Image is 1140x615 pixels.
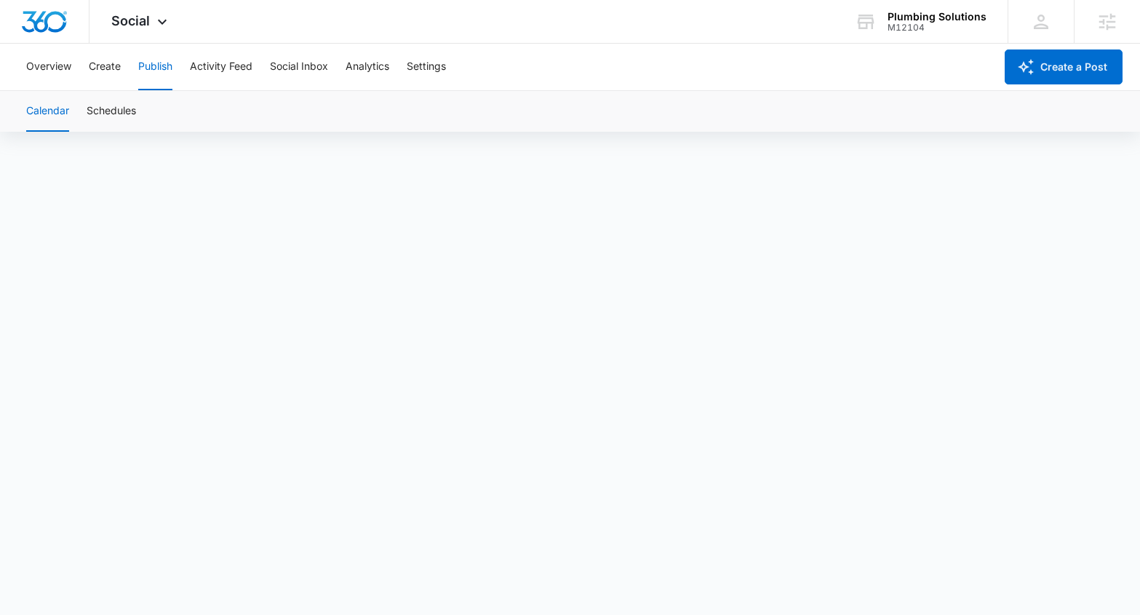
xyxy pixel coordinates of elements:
button: Overview [26,44,71,90]
div: account id [888,23,986,33]
button: Publish [138,44,172,90]
button: Settings [407,44,446,90]
button: Create a Post [1005,49,1123,84]
button: Analytics [346,44,389,90]
span: Social [111,13,150,28]
button: Create [89,44,121,90]
button: Social Inbox [270,44,328,90]
button: Calendar [26,91,69,132]
button: Activity Feed [190,44,252,90]
div: account name [888,11,986,23]
button: Schedules [87,91,136,132]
